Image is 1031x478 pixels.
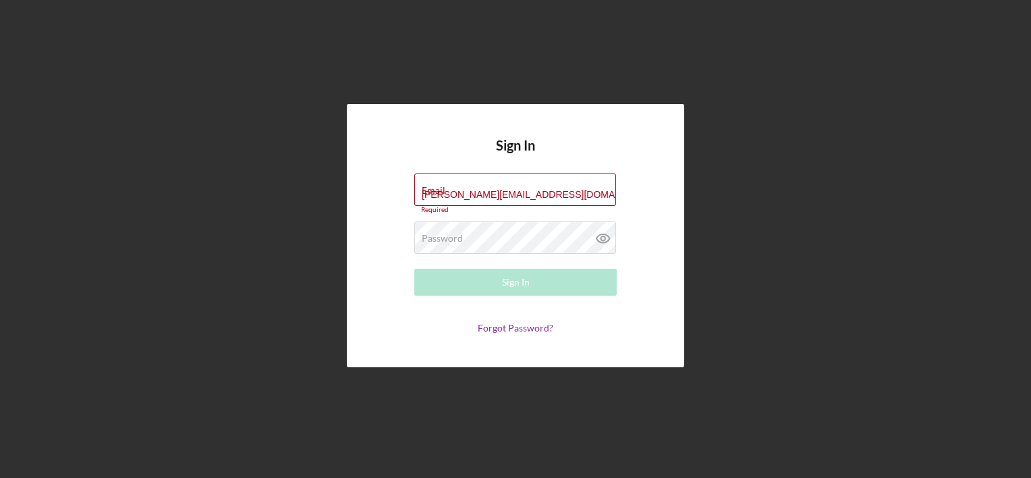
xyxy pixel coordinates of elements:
[502,269,530,296] div: Sign In
[414,269,617,296] button: Sign In
[478,322,553,334] a: Forgot Password?
[422,233,463,244] label: Password
[414,206,617,214] div: Required
[422,185,445,196] label: Email
[496,138,535,174] h4: Sign In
